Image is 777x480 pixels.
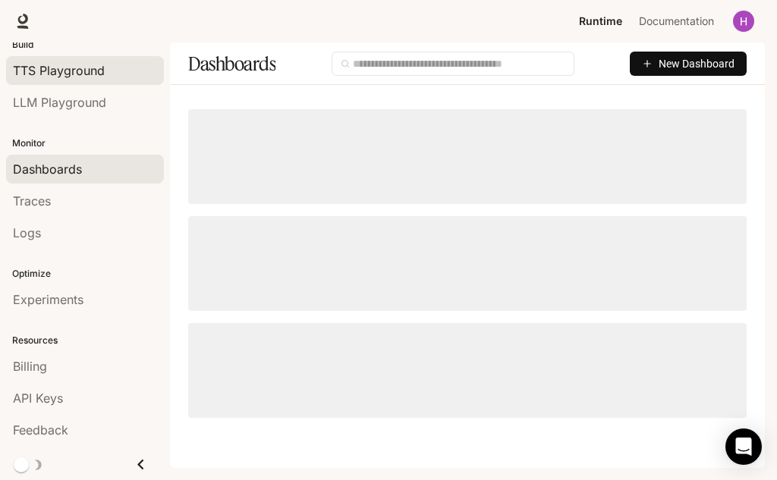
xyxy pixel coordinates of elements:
[725,428,762,465] div: Open Intercom Messenger
[639,12,714,31] span: Documentation
[630,52,747,76] button: New Dashboard
[733,11,754,32] img: User avatar
[728,6,759,36] button: User avatar
[573,6,628,36] a: Runtime
[630,6,722,36] a: Documentation
[659,55,735,72] span: New Dashboard
[188,49,275,79] h1: Dashboards
[579,12,622,31] span: Runtime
